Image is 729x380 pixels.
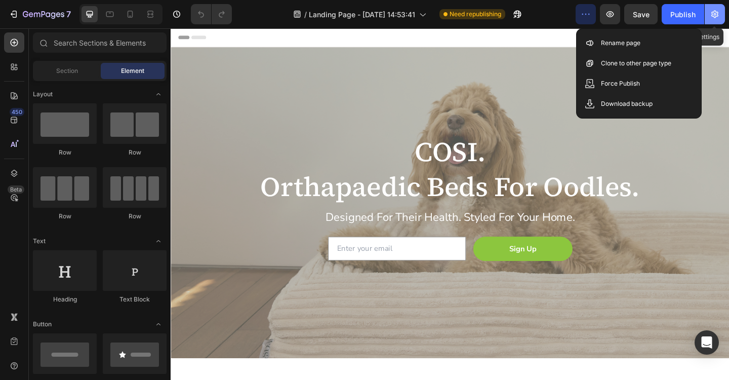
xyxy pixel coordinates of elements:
[368,234,398,246] div: Sign Up
[171,28,729,380] iframe: Design area
[191,4,232,24] div: Undo/Redo
[171,227,321,253] input: Enter your email
[601,79,640,89] p: Force Publish
[304,9,307,20] span: /
[624,4,658,24] button: Save
[4,4,75,24] button: 7
[150,316,167,332] span: Toggle open
[33,295,97,304] div: Heading
[670,9,696,20] div: Publish
[633,10,650,19] span: Save
[103,148,167,157] div: Row
[8,185,24,194] div: Beta
[121,66,144,75] span: Element
[33,32,167,53] input: Search Sections & Elements
[33,148,97,157] div: Row
[601,58,671,68] p: Clone to other page type
[150,233,167,249] span: Toggle open
[150,86,167,102] span: Toggle open
[601,38,640,48] p: Rename page
[33,320,52,329] span: Button
[10,108,24,116] div: 450
[33,212,97,221] div: Row
[56,66,78,75] span: Section
[33,237,46,246] span: Text
[309,9,415,20] span: Landing Page - [DATE] 14:53:41
[662,4,704,24] button: Publish
[103,212,167,221] div: Row
[103,295,167,304] div: Text Block
[601,99,653,109] p: Download backup
[33,90,53,99] span: Layout
[450,10,501,19] span: Need republishing
[329,227,436,253] button: Sign Up&nbsp;
[695,330,719,355] div: Open Intercom Messenger
[66,8,71,20] p: 7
